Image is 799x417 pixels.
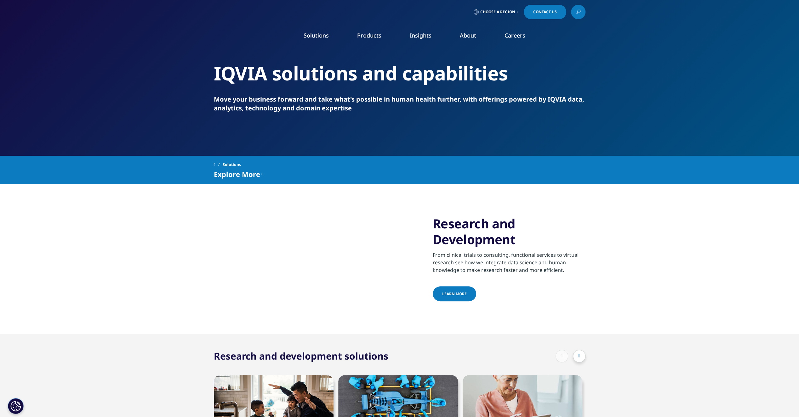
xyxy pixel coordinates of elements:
a: Solutions [304,32,329,39]
span: Choose a Region [480,9,515,15]
button: Cookies Settings [8,398,24,414]
span: Learn more [442,291,467,297]
a: Learn more [433,286,476,301]
span: Explore More [214,170,260,178]
h2: IQVIA solutions and capabilities [214,62,585,85]
span: Solutions [223,159,241,170]
a: About [460,32,476,39]
div: From clinical trials to consulting, functional services to virtual research see how we integrate ... [433,247,585,274]
span: Contact Us [533,10,557,14]
a: Products [357,32,381,39]
p: Move your business forward and take what's possible in human health further, with offerings power... [214,95,585,113]
a: Contact Us [524,5,566,19]
a: Careers [505,32,525,39]
nav: Primary [267,22,585,52]
h2: Research and development solutions [214,349,388,362]
a: Insights [410,32,431,39]
h3: Research and Development [433,216,585,247]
